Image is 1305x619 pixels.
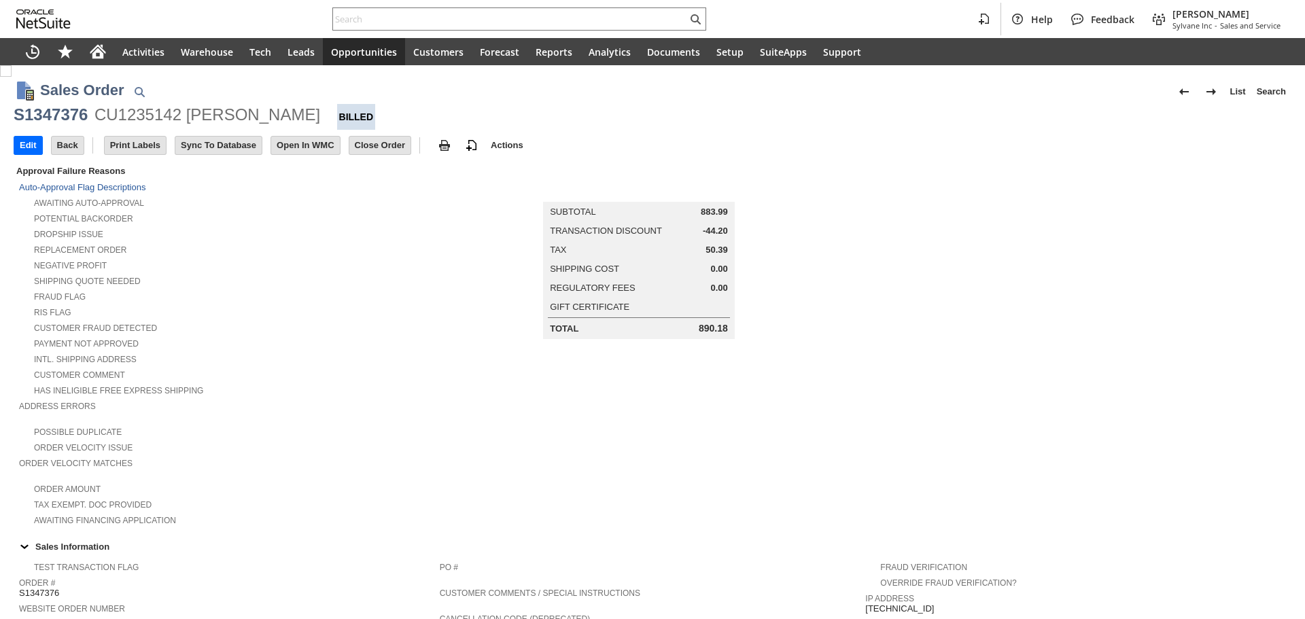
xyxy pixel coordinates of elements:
input: Search [333,11,687,27]
a: Subtotal [550,207,595,217]
input: Edit [14,137,42,154]
a: SuiteApps [752,38,815,65]
a: Address Errors [19,402,96,411]
span: Warehouse [181,46,233,58]
a: Awaiting Financing Application [34,516,176,525]
a: Customer Fraud Detected [34,323,157,333]
a: Auto-Approval Flag Descriptions [19,182,145,192]
a: Potential Backorder [34,214,133,224]
a: Activities [114,38,173,65]
div: Shortcuts [49,38,82,65]
a: Analytics [580,38,639,65]
a: Order Velocity Matches [19,459,133,468]
a: Tax [550,245,566,255]
input: Close Order [349,137,411,154]
a: PO # [440,563,458,572]
a: Home [82,38,114,65]
a: Replacement Order [34,245,126,255]
div: Billed [337,104,376,130]
span: Setup [716,46,744,58]
a: Payment not approved [34,339,139,349]
svg: Recent Records [24,43,41,60]
div: CU1235142 [PERSON_NAME] [94,104,320,126]
span: Sylvane Inc [1172,20,1212,31]
svg: logo [16,10,71,29]
a: Possible Duplicate [34,427,122,437]
a: Transaction Discount [550,226,662,236]
span: Feedback [1091,13,1134,26]
span: 883.99 [701,207,728,217]
a: Tech [241,38,279,65]
a: Has Ineligible Free Express Shipping [34,386,203,395]
a: List [1225,81,1251,103]
span: Reports [536,46,572,58]
a: Shipping Quote Needed [34,277,141,286]
span: Help [1031,13,1053,26]
h1: Sales Order [40,79,124,101]
span: Tech [249,46,271,58]
span: 890.18 [699,323,728,334]
a: Order Amount [34,484,101,494]
img: print.svg [436,137,453,154]
a: Order # [19,578,55,588]
input: Sync To Database [175,137,262,154]
td: Sales Information [14,537,1291,555]
span: -44.20 [703,226,728,236]
a: Shipping Cost [550,264,619,274]
a: Reports [527,38,580,65]
span: Support [823,46,861,58]
div: Sales Information [14,537,1286,555]
a: Search [1251,81,1291,103]
a: IP Address [865,594,914,603]
a: Customer Comment [34,370,125,380]
a: Opportunities [323,38,405,65]
a: Website Order Number [19,604,125,614]
a: Customer Comments / Special Instructions [440,588,640,598]
svg: Search [687,11,703,27]
span: Analytics [589,46,631,58]
caption: Summary [543,180,735,202]
a: Tax Exempt. Doc Provided [34,500,152,510]
a: Leads [279,38,323,65]
a: RIS flag [34,308,71,317]
a: Gift Certificate [550,302,629,312]
span: 0.00 [710,283,727,294]
a: Forecast [472,38,527,65]
svg: Home [90,43,106,60]
span: Documents [647,46,700,58]
span: Forecast [480,46,519,58]
a: Test Transaction Flag [34,563,139,572]
img: Next [1203,84,1219,100]
span: [PERSON_NAME] [1172,7,1281,20]
a: Setup [708,38,752,65]
a: Override Fraud Verification? [880,578,1016,588]
a: Order Velocity Issue [34,443,133,453]
span: S1347376 [19,588,59,599]
a: Awaiting Auto-Approval [34,198,144,208]
span: - [1215,20,1217,31]
div: Approval Failure Reasons [14,163,434,179]
a: Negative Profit [34,261,107,270]
img: add-record.svg [464,137,480,154]
a: Support [815,38,869,65]
input: Print Labels [105,137,166,154]
a: Documents [639,38,708,65]
a: Fraud Verification [880,563,967,572]
span: Leads [288,46,315,58]
svg: Shortcuts [57,43,73,60]
input: Open In WMC [271,137,340,154]
a: Customers [405,38,472,65]
a: Warehouse [173,38,241,65]
span: [TECHNICAL_ID] [865,603,934,614]
img: Quick Find [131,84,147,100]
a: Actions [485,140,529,150]
span: 50.39 [706,245,728,255]
div: S1347376 [14,104,88,126]
span: Activities [122,46,164,58]
a: Dropship Issue [34,230,103,239]
input: Back [52,137,84,154]
a: Fraud Flag [34,292,86,302]
span: Opportunities [331,46,397,58]
img: Previous [1176,84,1192,100]
a: Regulatory Fees [550,283,635,293]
